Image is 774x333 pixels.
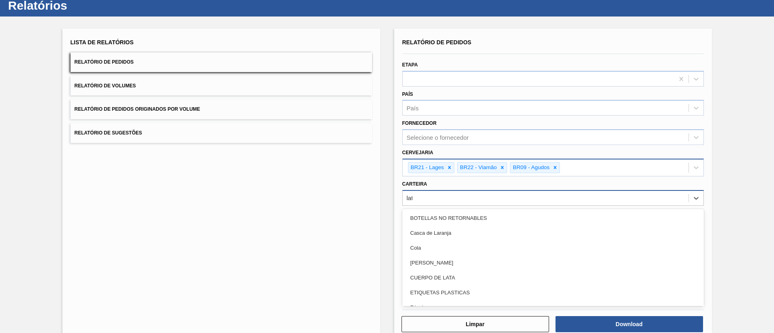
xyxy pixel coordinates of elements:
button: Relatório de Pedidos Originados por Volume [71,99,372,119]
div: BR21 - Lages [408,163,445,173]
button: Download [556,316,703,332]
label: Cervejaria [402,150,433,155]
span: Relatório de Sugestões [75,130,142,136]
div: Cola [402,240,704,255]
label: Carteira [402,181,427,187]
div: Fécula [402,300,704,315]
button: Relatório de Pedidos [71,52,372,72]
span: Lista de Relatórios [71,39,134,46]
span: Relatório de Pedidos [402,39,472,46]
span: Relatório de Pedidos [75,59,134,65]
div: Selecione o fornecedor [407,134,469,141]
span: Relatório de Volumes [75,83,136,89]
div: BR22 - Viamão [458,163,498,173]
label: País [402,91,413,97]
button: Relatório de Volumes [71,76,372,96]
div: Casca de Laranja [402,225,704,240]
button: Relatório de Sugestões [71,123,372,143]
div: BR09 - Agudos [510,163,551,173]
label: Fornecedor [402,120,437,126]
div: BOTELLAS NO RETORNABLES [402,211,704,225]
button: Limpar [402,316,549,332]
span: Relatório de Pedidos Originados por Volume [75,106,200,112]
div: CUERPO DE LATA [402,270,704,285]
div: [PERSON_NAME] [402,255,704,270]
h1: Relatórios [8,1,151,10]
div: País [407,105,419,112]
label: Etapa [402,62,418,68]
div: ETIQUETAS PLASTICAS [402,285,704,300]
